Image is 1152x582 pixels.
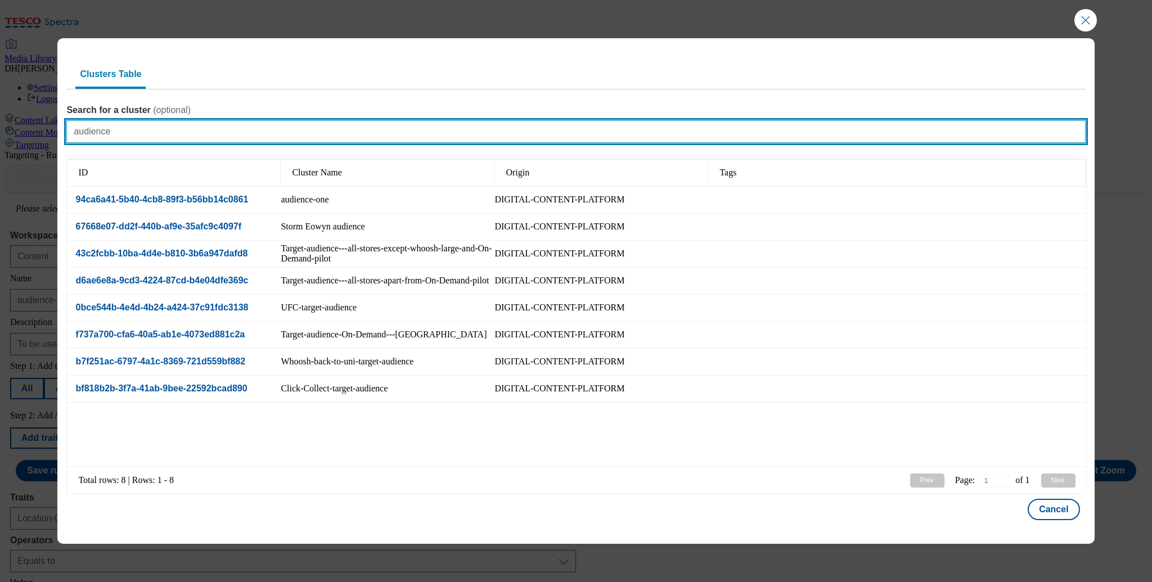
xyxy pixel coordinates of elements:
input: Type cluster name / cluster uuid / cluster tag [66,120,1085,143]
button: Next [1041,473,1075,487]
div: DIGITAL-CONTENT-PLATFORM [494,384,624,394]
div: Total rows: 8 | Rows: 1 - 8 [67,468,185,492]
div: Whoosh-back-to-uni-target-audience [281,357,413,367]
div: UFC-target-audience [281,303,357,313]
div: DIGITAL-CONTENT-PLATFORM [494,303,624,313]
div: Click-Collect-target-audience [281,384,388,394]
div: Storm Eowyn audience [281,222,364,232]
span: Clusters Table [80,69,141,79]
span: Cluster Name [292,168,341,178]
div: 67668e07-dd2f-440b-af9e-35afc9c4097f [67,222,241,232]
span: Tags [719,168,736,178]
div: DIGITAL-CONTENT-PLATFORM [494,195,624,205]
div: Target-audience---all-stores-except-whoosh-large-and-On-Demand-pilot [281,243,494,264]
div: 94ca6a41-5b40-4cb8-89f3-b56bb14c0861 [67,195,248,205]
button: Cancel [1028,499,1079,520]
span: ID [78,168,88,178]
div: DIGITAL-CONTENT-PLATFORM [494,357,624,367]
div: Target-audience---all-stores-apart-from-On-Demand-pilot [281,276,489,286]
div: 43c2fcbb-10ba-4d4e-b810-3b6a947dafd8 [67,249,247,259]
div: audience-one [281,195,328,205]
span: ( optional ) [153,105,191,115]
div: DIGITAL-CONTENT-PLATFORM [494,330,624,340]
span: of 1 [1015,475,1029,485]
div: f737a700-cfa6-40a5-ab1e-4073ed881c2a [67,330,245,340]
span: Page: [955,475,975,485]
div: DIGITAL-CONTENT-PLATFORM [494,222,624,232]
div: Target-audience-On-Demand---[GEOGRAPHIC_DATA] [281,330,487,340]
div: DIGITAL-CONTENT-PLATFORM [494,249,624,259]
div: 0bce544b-4e4d-4b24-a424-37c91fdc3138 [67,303,248,313]
div: DIGITAL-CONTENT-PLATFORM [494,276,624,286]
button: Close Modal [1074,9,1097,31]
span: Origin [506,168,529,178]
div: Modal [57,38,1094,543]
div: bf818b2b-3f7a-41ab-9bee-22592bcad890 [67,384,247,394]
div: d6ae6e8a-9cd3-4224-87cd-b4e04dfe369c [67,276,248,286]
div: b7f251ac-6797-4a1c-8369-721d559bf882 [67,357,245,367]
button: Prev [910,473,944,487]
label: Search for a cluster [66,105,1085,116]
